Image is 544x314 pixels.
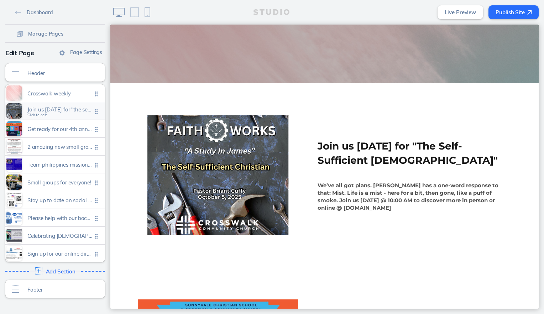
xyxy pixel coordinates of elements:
[95,251,96,257] img: icon-vertical-dots@2x.png
[113,8,125,17] img: icon-desktop@2x.png
[59,50,65,56] img: icon-gear@2x.png
[27,287,92,293] span: Footer
[130,7,139,17] img: icon-tablet@2x.png
[96,251,98,257] img: icon-vertical-dots@2x.png
[27,70,92,76] span: Header
[27,113,47,117] span: Click to edit
[95,145,96,150] img: icon-vertical-dots@2x.png
[46,268,75,274] span: Add Section
[27,215,92,221] span: Please help with our backpack drive!
[96,198,98,203] img: icon-vertical-dots@2x.png
[17,31,23,37] img: icon-pages@2x.png
[5,46,105,60] div: Edit Page
[27,144,92,150] span: 2 amazing new small groups available! sign up [DATE]! [DOMAIN_NAME]
[27,90,92,96] span: Crosswalk weekly
[70,49,102,56] span: Page Settings
[96,216,98,221] img: icon-vertical-dots@2x.png
[95,127,96,132] img: icon-vertical-dots@2x.png
[27,9,53,16] span: Dashboard
[95,162,96,168] img: icon-vertical-dots@2x.png
[28,31,63,37] span: Manage Pages
[27,106,92,112] span: Join us [DATE] for "the self-sufficient [DEMOGRAPHIC_DATA]"
[95,91,96,96] img: icon-vertical-dots@2x.png
[27,251,92,257] span: Sign up for our online directory
[438,5,483,19] a: Live Preview
[96,234,98,239] img: icon-vertical-dots@2x.png
[95,180,96,185] img: icon-vertical-dots@2x.png
[96,91,98,96] img: icon-vertical-dots@2x.png
[12,69,19,76] img: icon-section-type-header@2x.png
[27,179,92,185] span: Small groups for everyone!
[95,216,96,221] img: icon-vertical-dots@2x.png
[96,162,98,168] img: icon-vertical-dots@2x.png
[27,162,92,168] span: Team philippines mission projects
[27,91,188,211] img: a2a7be0b-8227-4c51-8ed4-6495364fd0f8.png
[96,180,98,185] img: icon-vertical-dots@2x.png
[96,145,98,150] img: icon-vertical-dots@2x.png
[96,127,98,132] img: icon-vertical-dots@2x.png
[12,285,19,293] img: icon-section-type-footer@2x.png
[488,5,539,19] button: Publish Site
[96,109,98,114] img: icon-vertical-dots@2x.png
[145,7,150,17] img: icon-phone@2x.png
[95,109,96,114] img: icon-vertical-dots@2x.png
[27,197,92,203] span: Stay up to date on social media
[27,233,92,239] span: Celebrating [DEMOGRAPHIC_DATA]
[15,11,21,15] img: icon-back-arrow@2x.png
[207,115,401,142] p: Join us [DATE] for "The Self-Sufficient [DEMOGRAPHIC_DATA]"
[95,234,96,239] img: icon-vertical-dots@2x.png
[207,157,388,187] strong: We’ve all got plans. [PERSON_NAME] has a one-word response to that: Mist. Life is a mist - here f...
[95,198,96,203] img: icon-vertical-dots@2x.png
[527,10,532,15] img: icon-arrow-ne@2x.png
[27,126,92,132] span: Get ready for our 4th annual fall festival! [DATE] 10 am - 2 pm
[35,267,42,274] img: icon-section-type-add@2x.png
